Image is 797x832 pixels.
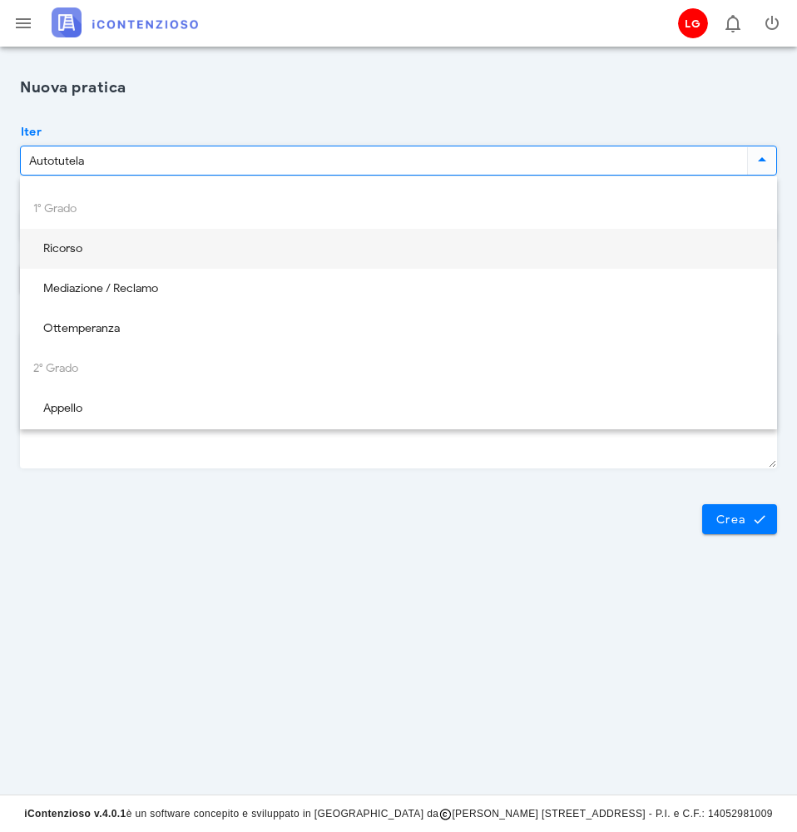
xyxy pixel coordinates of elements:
[52,7,198,37] img: logo-text-2x.png
[702,504,777,534] button: Crea
[24,808,126,820] strong: iContenzioso v.4.0.1
[20,77,777,99] h1: Nuova pratica
[715,512,764,527] span: Crea
[16,312,49,329] label: Note
[33,242,764,256] div: Ricorso
[16,190,155,206] label: Ricorrenti della pratica
[672,3,712,43] button: LG
[21,146,744,175] input: Iter
[33,402,764,416] div: Appello
[712,3,752,43] button: Distintivo
[33,322,764,336] div: Ottemperanza
[678,8,708,38] span: LG
[33,282,764,296] div: Mediazione / Reclamo
[16,124,42,141] label: Iter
